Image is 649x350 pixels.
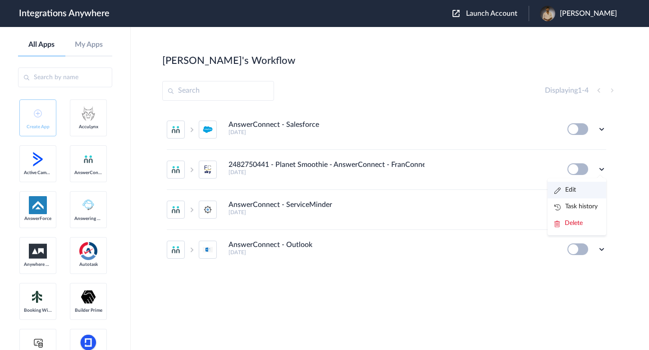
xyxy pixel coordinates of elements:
img: Answering_service.png [79,196,97,214]
img: add-icon.svg [34,109,42,117]
img: autotask.png [79,242,97,260]
a: My Apps [65,40,113,49]
span: [PERSON_NAME] [560,9,617,18]
span: AccuLynx [74,124,102,130]
img: builder-prime-logo.svg [79,288,97,306]
span: 1 [578,87,582,94]
h1: Integrations Anywhere [19,8,110,19]
img: a82873f2-a9ca-4dae-8d21-0250d67d1f78.jpeg [540,6,555,21]
span: Anywhere Works [24,262,52,267]
h5: [DATE] [229,169,555,175]
h4: AnswerConnect - ServiceMinder [229,201,332,209]
span: Answering Service [74,216,102,221]
img: acculynx-logo.svg [79,104,97,122]
input: Search by name [18,67,112,87]
a: Task history [554,203,598,210]
h4: Displaying - [545,86,589,95]
img: launch-acct-icon.svg [452,10,460,17]
span: AnswerConnect [74,170,102,175]
span: AnswerForce [24,216,52,221]
span: Create App [24,124,52,130]
span: Launch Account [466,10,517,17]
h4: AnswerConnect - Outlook [229,241,312,249]
img: af-app-logo.svg [29,196,47,214]
h4: AnswerConnect - Salesforce [229,121,319,129]
h5: [DATE] [229,249,555,256]
h4: 2482750441 - Planet Smoothie - AnswerConnect - FranConnect [229,161,425,169]
span: Autotask [74,262,102,267]
a: Edit [554,187,576,193]
h5: [DATE] [229,129,555,135]
a: All Apps [18,40,65,49]
span: Booking Widget [24,308,52,313]
img: active-campaign-logo.svg [29,150,47,168]
input: Search [162,81,274,101]
h2: [PERSON_NAME]'s Workflow [162,55,295,67]
span: Active Campaign [24,170,52,175]
span: Builder Prime [74,308,102,313]
button: Launch Account [452,9,529,18]
img: answerconnect-logo.svg [83,154,94,165]
img: cash-logo.svg [32,337,44,348]
img: Setmore_Logo.svg [29,289,47,305]
span: 4 [585,87,589,94]
img: aww.png [29,244,47,259]
span: Delete [565,220,583,226]
h5: [DATE] [229,209,555,215]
